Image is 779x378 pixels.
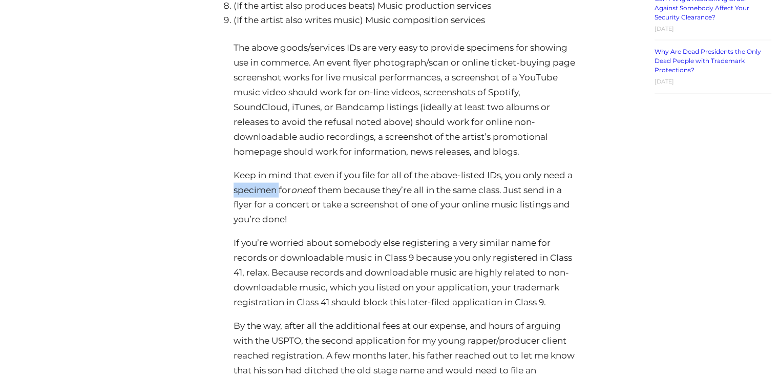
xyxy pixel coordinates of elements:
[655,48,761,74] a: Why Are Dead Presidents the Only Dead People with Trademark Protections?
[234,40,576,159] p: The above goods/services IDs are very easy to provide specimens for showing use in commerce. An e...
[234,168,576,227] p: Keep in mind that even if you file for all of the above-listed IDs, you only need a specimen for ...
[291,185,307,195] em: one
[234,13,576,28] li: (If the artist also writes music) Music composition services
[234,236,576,310] p: If you’re worried about somebody else registering a very similar name for records or downloadable...
[655,78,674,85] time: [DATE]
[655,25,674,32] time: [DATE]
